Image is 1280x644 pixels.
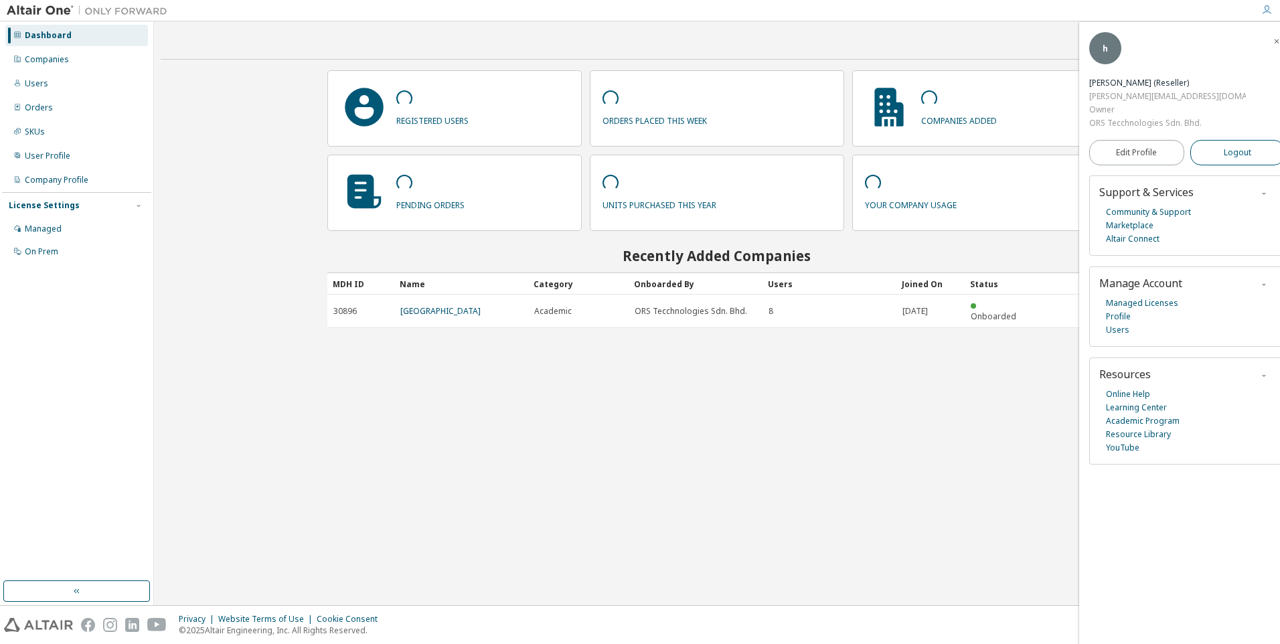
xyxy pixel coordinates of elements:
p: registered users [396,111,469,127]
div: Users [768,273,891,295]
div: On Prem [25,246,58,257]
a: [GEOGRAPHIC_DATA] [400,305,481,317]
div: User Profile [25,151,70,161]
a: Learning Center [1106,401,1167,414]
div: Dashboard [25,30,72,41]
span: Manage Account [1099,276,1182,291]
div: hafizal hamdan (Reseller) [1089,76,1246,90]
p: pending orders [396,195,465,211]
span: Academic [534,306,572,317]
div: Joined On [902,273,959,295]
div: Users [25,78,48,89]
span: [DATE] [902,306,928,317]
a: Online Help [1106,388,1150,401]
div: Orders [25,102,53,113]
span: 30896 [333,306,357,317]
div: Status [970,273,1026,295]
h2: Recently Added Companies [327,247,1106,264]
span: Edit Profile [1116,147,1157,158]
a: Profile [1106,310,1131,323]
div: Company Profile [25,175,88,185]
img: linkedin.svg [125,618,139,632]
div: [PERSON_NAME][EMAIL_ADDRESS][DOMAIN_NAME] [1089,90,1246,103]
span: 8 [769,306,773,317]
span: ORS Tecchnologies Sdn. Bhd. [635,306,747,317]
div: Privacy [179,614,218,625]
div: Companies [25,54,69,65]
p: units purchased this year [603,195,716,211]
a: Managed Licenses [1106,297,1178,310]
div: Owner [1089,103,1246,116]
div: Cookie Consent [317,614,386,625]
div: Managed [25,224,62,234]
span: Resources [1099,367,1151,382]
span: Support & Services [1099,185,1194,199]
a: Altair Connect [1106,232,1159,246]
a: Users [1106,323,1129,337]
a: Community & Support [1106,206,1191,219]
div: Name [400,273,523,295]
div: Category [534,273,623,295]
p: companies added [921,111,997,127]
span: Logout [1224,146,1251,159]
a: YouTube [1106,441,1139,455]
p: orders placed this week [603,111,707,127]
p: © 2025 Altair Engineering, Inc. All Rights Reserved. [179,625,386,636]
a: Resource Library [1106,428,1171,441]
div: License Settings [9,200,80,211]
img: Altair One [7,4,174,17]
div: Onboarded By [634,273,757,295]
p: your company usage [865,195,957,211]
img: facebook.svg [81,618,95,632]
a: Marketplace [1106,219,1153,232]
img: instagram.svg [103,618,117,632]
div: SKUs [25,127,45,137]
div: ORS Tecchnologies Sdn. Bhd. [1089,116,1246,130]
div: Website Terms of Use [218,614,317,625]
a: Academic Program [1106,414,1180,428]
div: MDH ID [333,273,389,295]
span: Onboarded [971,311,1016,322]
img: altair_logo.svg [4,618,73,632]
span: h [1103,43,1108,54]
a: Edit Profile [1089,140,1184,165]
img: youtube.svg [147,618,167,632]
